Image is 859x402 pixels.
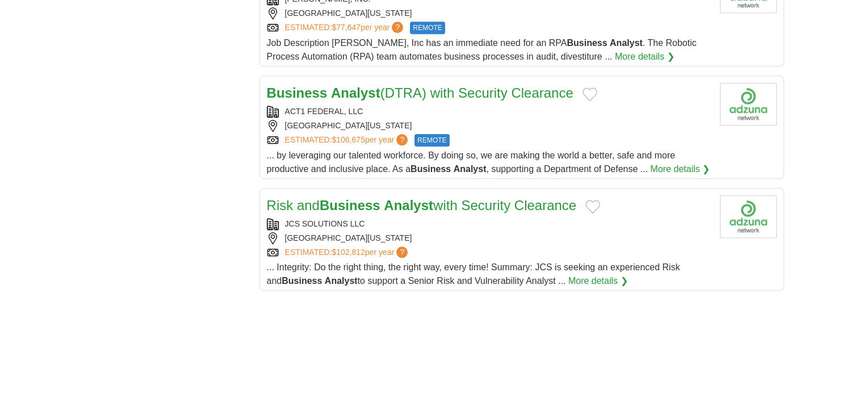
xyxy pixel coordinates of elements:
strong: Analyst [454,164,487,174]
strong: Analyst [610,38,643,48]
a: More details ❯ [615,50,674,64]
a: ESTIMATED:$106,675per year? [285,134,410,146]
div: ACT1 FEDERAL, LLC [267,106,711,118]
div: [GEOGRAPHIC_DATA][US_STATE] [267,120,711,132]
strong: Business [567,38,607,48]
span: $106,675 [332,135,364,144]
strong: Business [282,276,322,286]
span: $77,647 [332,23,361,32]
a: ESTIMATED:$77,647per year? [285,22,406,34]
a: Risk andBusiness Analystwith Security Clearance [267,198,577,213]
span: REMOTE [410,22,445,34]
span: ? [396,134,408,145]
a: Business Analyst(DTRA) with Security Clearance [267,85,573,101]
img: Company logo [720,195,777,238]
a: ESTIMATED:$102,812per year? [285,246,410,258]
a: More details ❯ [568,274,628,288]
strong: Analyst [325,276,358,286]
span: $102,812 [332,248,364,257]
span: Job Description [PERSON_NAME], Inc has an immediate need for an RPA . The Robotic Process Automat... [267,38,697,61]
div: [GEOGRAPHIC_DATA][US_STATE] [267,7,711,19]
strong: Analyst [384,198,433,213]
span: ? [392,22,403,33]
a: More details ❯ [650,162,710,176]
strong: Business [267,85,328,101]
span: ? [396,246,408,258]
img: Company logo [720,83,777,125]
strong: Business [410,164,451,174]
div: JCS SOLUTIONS LLC [267,218,711,230]
span: ... Integrity: Do the right thing, the right way, every time! Summary: JCS is seeking an experien... [267,262,680,286]
span: REMOTE [414,134,449,146]
div: [GEOGRAPHIC_DATA][US_STATE] [267,232,711,244]
strong: Analyst [331,85,380,101]
button: Add to favorite jobs [585,200,600,213]
button: Add to favorite jobs [583,87,597,101]
strong: Business [320,198,380,213]
span: ... by leveraging our talented workforce. By doing so, we are making the world a better, safe and... [267,150,676,174]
